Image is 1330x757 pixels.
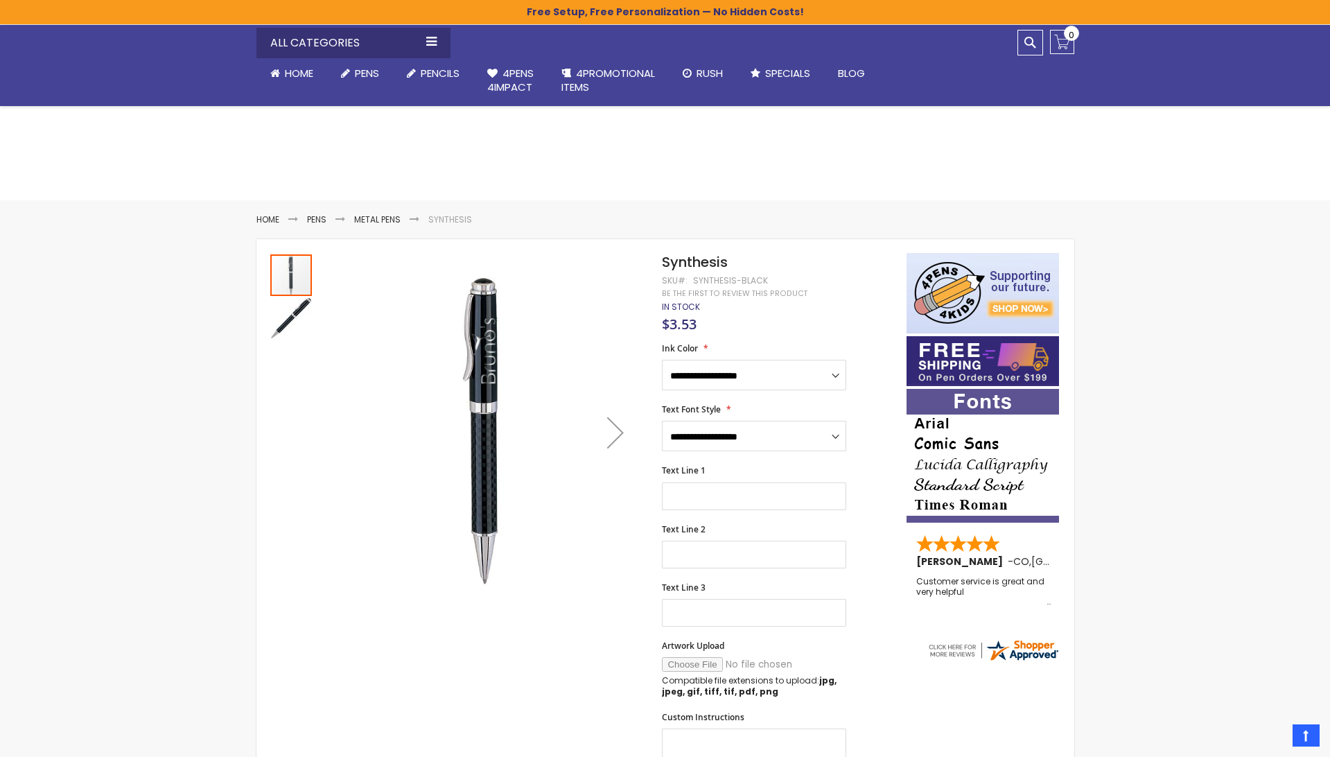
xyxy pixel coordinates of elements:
a: Pens [327,58,393,89]
a: 4pens.com certificate URL [927,654,1060,665]
span: $3.53 [662,315,697,333]
li: Synthesis [428,214,472,225]
span: Synthesis [662,252,728,272]
span: Blog [838,66,865,80]
span: Artwork Upload [662,640,724,652]
span: 4PROMOTIONAL ITEMS [561,66,655,94]
span: Text Line 3 [662,582,706,593]
span: Custom Instructions [662,711,744,723]
div: Availability [662,302,700,313]
span: In stock [662,301,700,313]
span: - , [1008,555,1133,568]
a: Home [256,58,327,89]
a: Specials [737,58,824,89]
span: 0 [1069,28,1074,42]
img: Synthesis [270,297,312,339]
span: Specials [765,66,810,80]
span: Pencils [421,66,460,80]
a: Pens [307,214,326,225]
div: Next [588,253,643,613]
strong: SKU [662,275,688,286]
a: 4PROMOTIONALITEMS [548,58,669,103]
span: Text Font Style [662,403,721,415]
span: [GEOGRAPHIC_DATA] [1031,555,1133,568]
a: 4Pens4impact [473,58,548,103]
img: Free shipping on orders over $199 [907,336,1059,386]
a: 0 [1050,30,1074,54]
a: Rush [669,58,737,89]
span: CO [1013,555,1029,568]
span: Ink Color [662,342,698,354]
img: Synthesis [326,272,643,589]
div: Synthesis [270,296,312,339]
span: 4Pens 4impact [487,66,534,94]
a: Pencils [393,58,473,89]
a: Metal Pens [354,214,401,225]
div: All Categories [256,28,450,58]
span: Text Line 1 [662,464,706,476]
a: Home [256,214,279,225]
a: Top [1293,724,1320,747]
img: font-personalization-examples [907,389,1059,523]
img: 4pens.com widget logo [927,638,1060,663]
strong: jpg, jpeg, gif, tiff, tif, pdf, png [662,675,837,697]
a: Blog [824,58,879,89]
p: Compatible file extensions to upload: [662,675,846,697]
span: Text Line 2 [662,523,706,535]
div: Synthesis [270,253,313,296]
span: [PERSON_NAME] [916,555,1008,568]
div: Synthesis-Black [693,275,768,286]
a: Be the first to review this product [662,288,807,299]
span: Home [285,66,313,80]
span: Pens [355,66,379,80]
img: 4pens 4 kids [907,253,1059,333]
span: Rush [697,66,723,80]
div: Customer service is great and very helpful [916,577,1051,607]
